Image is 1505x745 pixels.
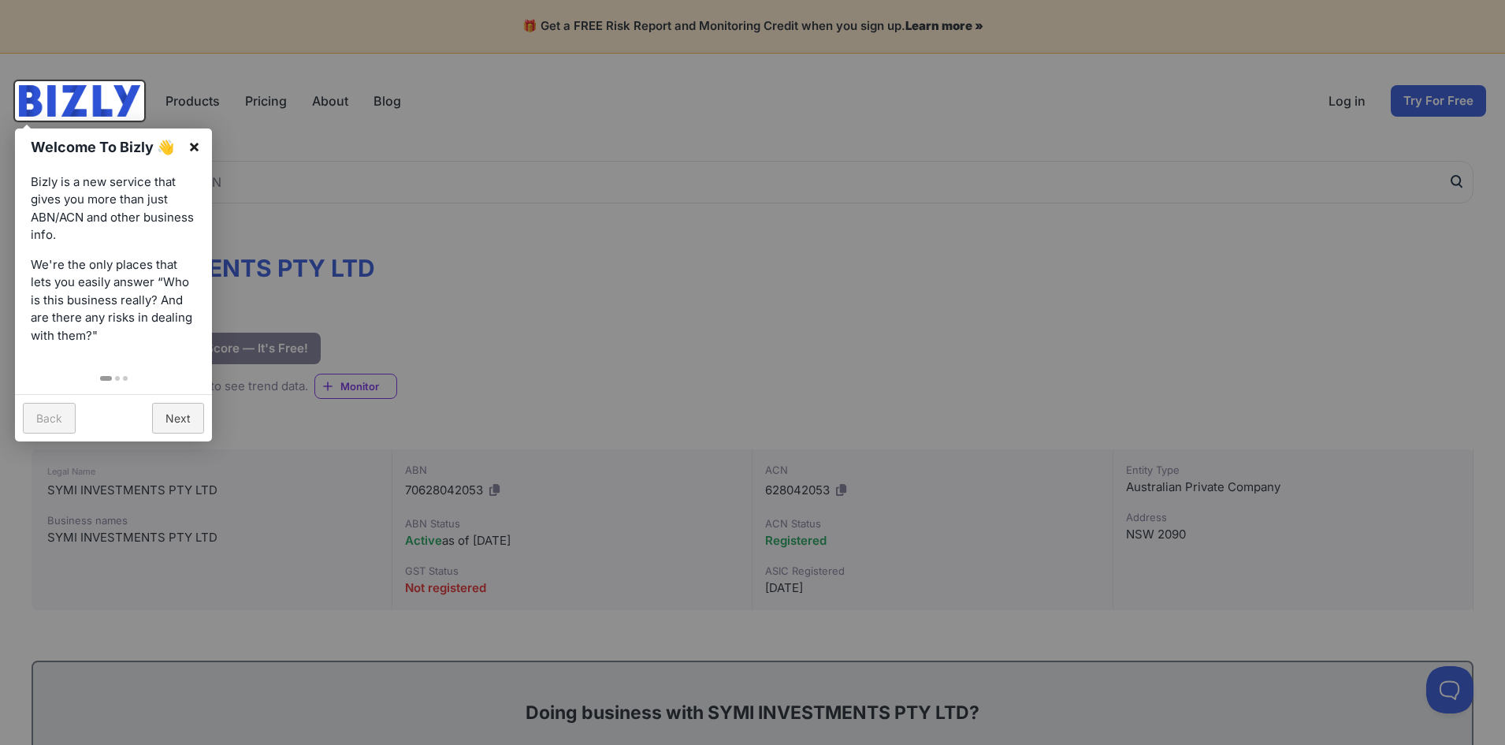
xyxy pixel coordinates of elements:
[152,403,204,434] a: Next
[23,403,76,434] a: Back
[31,256,196,345] p: We're the only places that lets you easily answer “Who is this business really? And are there any...
[31,173,196,244] p: Bizly is a new service that gives you more than just ABN/ACN and other business info.
[177,129,212,164] a: ×
[31,136,180,158] h1: Welcome To Bizly 👋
